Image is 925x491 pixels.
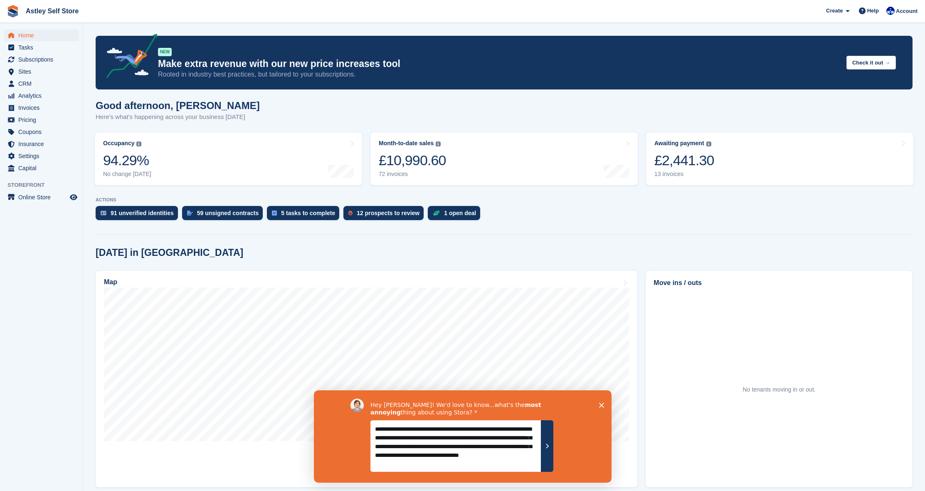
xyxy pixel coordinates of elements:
[18,78,68,89] span: CRM
[18,30,68,41] span: Home
[4,191,79,203] a: menu
[357,210,419,216] div: 12 prospects to review
[846,56,896,69] button: Check it out →
[444,210,476,216] div: 1 open deal
[18,42,68,53] span: Tasks
[18,126,68,138] span: Coupons
[706,141,711,146] img: icon-info-grey-7440780725fd019a000dd9b08b2336e03edf1995a4989e88bcd33f0948082b44.svg
[379,152,446,169] div: £10,990.60
[343,206,428,224] a: 12 prospects to review
[18,162,68,174] span: Capital
[379,171,446,178] div: 72 invoices
[187,211,193,216] img: contract_signature_icon-13c848040528278c33f63329250d36e43548de30e8caae1d1a13099fd9432cc5.svg
[18,150,68,162] span: Settings
[272,211,277,216] img: task-75834270c22a3079a89374b754ae025e5fb1db73e45f91037f5363f120a921f8.svg
[4,42,79,53] a: menu
[18,138,68,150] span: Insurance
[96,247,243,258] h2: [DATE] in [GEOGRAPHIC_DATA]
[104,278,117,286] h2: Map
[96,271,637,487] a: Map
[348,211,353,216] img: prospect-51fa495bee0391a8d652442698ab0144808aea92771e9ea1ae160a38d050c398.svg
[103,171,151,178] div: No change [DATE]
[18,191,68,203] span: Online Store
[111,210,174,216] div: 91 unverified identities
[281,210,335,216] div: 5 tasks to complete
[96,206,182,224] a: 91 unverified identities
[4,114,79,126] a: menu
[96,112,260,122] p: Here's what's happening across your business [DATE]
[267,206,343,224] a: 5 tasks to complete
[654,152,714,169] div: £2,441.30
[101,211,106,216] img: verify_identity-adf6edd0f0f0b5bbfe63781bf79b02c33cf7c696d77639b501bdc392416b5a36.svg
[158,58,840,70] p: Make extra revenue with our new price increases tool
[99,34,158,81] img: price-adjustments-announcement-icon-8257ccfd72463d97f412b2fc003d46551f7dbcb40ab6d574587a9cd5c0d94...
[136,141,141,146] img: icon-info-grey-7440780725fd019a000dd9b08b2336e03edf1995a4989e88bcd33f0948082b44.svg
[4,66,79,77] a: menu
[743,385,816,394] div: No tenants moving in or out.
[654,171,714,178] div: 13 invoices
[22,4,82,18] a: Astley Self Store
[96,100,260,111] h1: Good afternoon, [PERSON_NAME]
[18,66,68,77] span: Sites
[158,70,840,79] p: Rooted in industry best practices, but tailored to your subscriptions.
[428,206,484,224] a: 1 open deal
[896,7,918,15] span: Account
[103,152,151,169] div: 94.29%
[370,132,638,185] a: Month-to-date sales £10,990.60 72 invoices
[7,181,83,189] span: Storefront
[4,78,79,89] a: menu
[18,102,68,114] span: Invoices
[4,138,79,150] a: menu
[654,278,905,288] h2: Move ins / outs
[379,140,434,147] div: Month-to-date sales
[18,54,68,65] span: Subscriptions
[103,140,134,147] div: Occupancy
[654,140,704,147] div: Awaiting payment
[182,206,267,224] a: 59 unsigned contracts
[4,150,79,162] a: menu
[867,7,879,15] span: Help
[158,48,172,56] div: NEW
[95,132,362,185] a: Occupancy 94.29% No change [DATE]
[314,390,612,483] iframe: Survey by David from Stora
[436,141,441,146] img: icon-info-grey-7440780725fd019a000dd9b08b2336e03edf1995a4989e88bcd33f0948082b44.svg
[4,54,79,65] a: menu
[197,210,259,216] div: 59 unsigned contracts
[4,162,79,174] a: menu
[18,90,68,102] span: Analytics
[646,132,913,185] a: Awaiting payment £2,441.30 13 invoices
[4,102,79,114] a: menu
[18,114,68,126] span: Pricing
[4,126,79,138] a: menu
[4,90,79,102] a: menu
[826,7,843,15] span: Create
[4,30,79,41] a: menu
[886,7,895,15] img: Gemma Parkinson
[433,210,440,216] img: deal-1b604bf984904fb50ccaf53a9ad4b4a5d6e5aea283cecdc64d6e3604feb123c2.svg
[7,5,19,17] img: stora-icon-8386f47178a22dfd0bd8f6a31ec36ba5ce8667c1dd55bd0f319d3a0aa187defe.svg
[96,197,913,203] p: ACTIONS
[69,192,79,202] a: Preview store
